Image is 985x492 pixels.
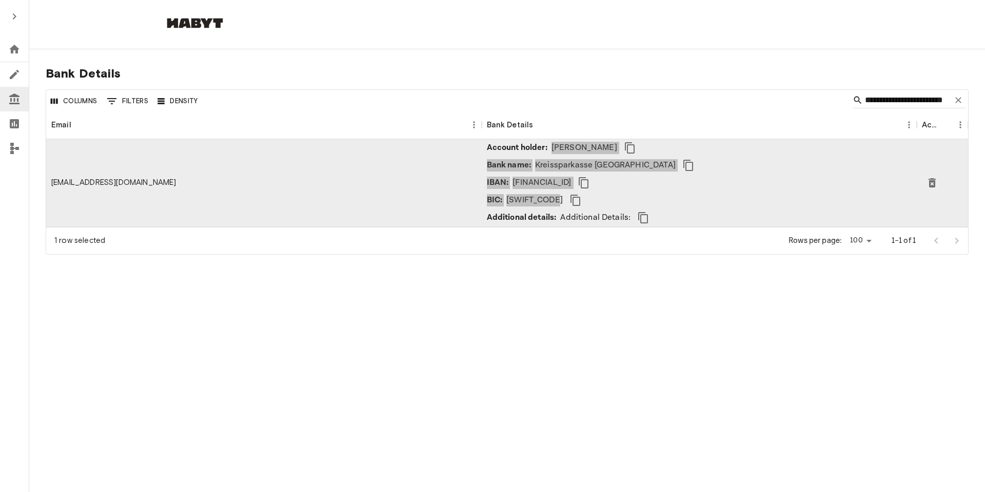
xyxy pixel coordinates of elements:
[922,110,938,139] div: Actions
[487,159,531,172] p: Bank name:
[104,93,151,109] button: Show filters
[466,117,482,133] button: Menu
[513,177,571,189] p: [FINANCIAL_ID]
[938,118,953,132] button: Sort
[551,142,617,154] p: [PERSON_NAME]
[155,93,201,109] button: Density
[953,117,968,133] button: Menu
[951,92,966,108] button: Clear
[482,110,917,139] div: Bank Details
[853,92,966,110] div: Search
[846,233,875,248] div: 100
[506,194,563,206] p: [SWIFT_CODE]
[535,159,676,172] p: Kreissparkasse [GEOGRAPHIC_DATA]
[789,235,842,246] p: Rows per page:
[54,235,105,246] div: 1 row selected
[46,110,482,139] div: Email
[46,66,969,81] span: Bank Details
[487,212,557,224] p: Additional details:
[901,117,917,133] button: Menu
[48,93,100,109] button: Select columns
[71,118,86,132] button: Sort
[51,110,71,139] div: Email
[560,212,631,224] p: Additional Details:
[917,110,968,139] div: Actions
[164,18,226,28] img: Habyt
[51,177,176,188] div: sophie.west2003@gmail.com
[487,142,547,154] p: Account holder:
[892,235,916,246] p: 1–1 of 1
[533,118,547,132] button: Sort
[487,194,503,206] p: BIC:
[487,110,534,139] div: Bank Details
[487,177,509,189] p: IBAN:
